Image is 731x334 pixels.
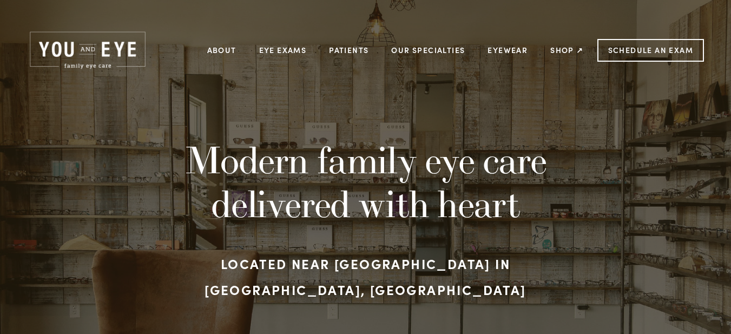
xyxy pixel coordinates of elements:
img: Rochester, MN | You and Eye | Family Eye Care [27,30,148,71]
a: About [207,42,236,58]
a: Shop ↗ [550,42,583,58]
strong: Located near [GEOGRAPHIC_DATA] in [GEOGRAPHIC_DATA], [GEOGRAPHIC_DATA] [205,254,526,298]
a: Schedule an Exam [597,39,704,62]
a: Eyewear [488,42,528,58]
a: Patients [329,42,368,58]
a: Our Specialties [391,45,465,55]
a: Eye Exams [259,42,307,58]
h1: Modern family eye care delivered with heart [160,138,570,225]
